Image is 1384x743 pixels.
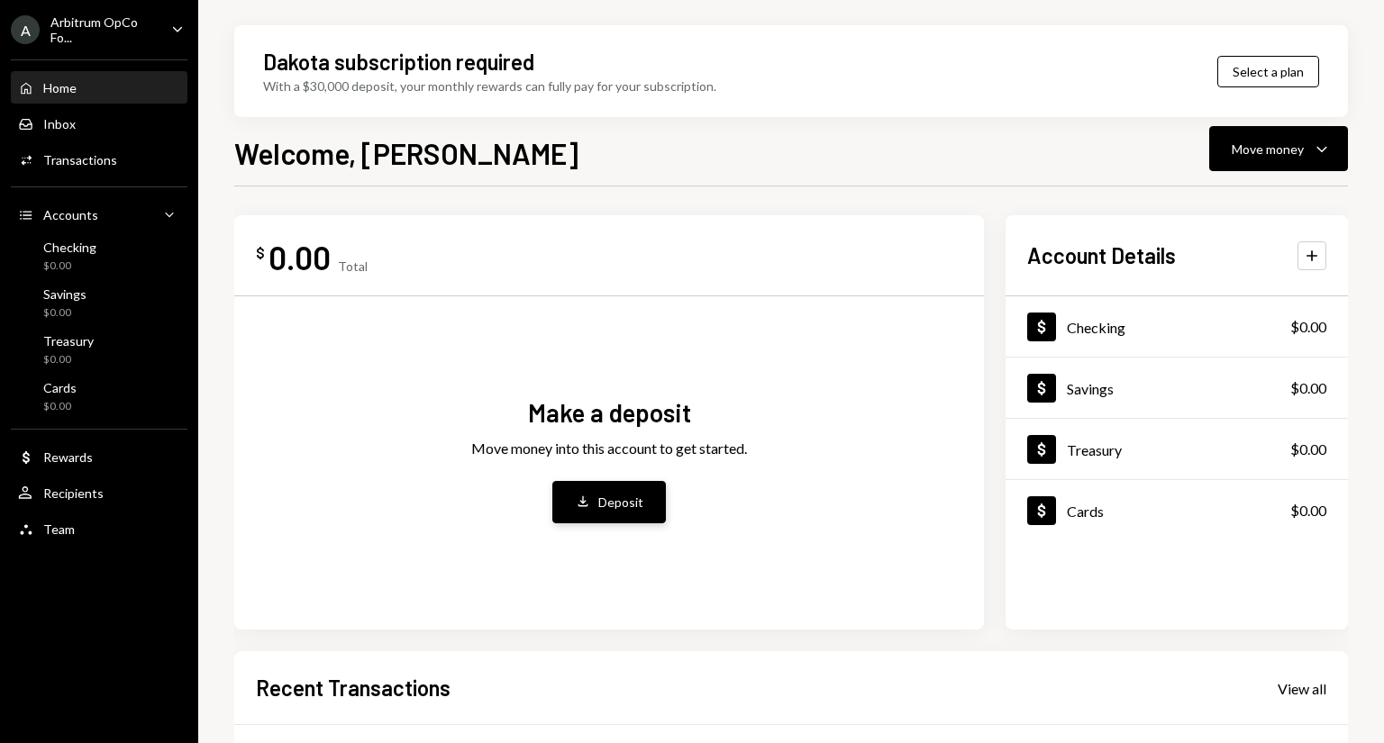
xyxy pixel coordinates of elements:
[1027,240,1176,270] h2: Account Details
[471,438,747,459] div: Move money into this account to get started.
[11,107,187,140] a: Inbox
[1006,358,1348,418] a: Savings$0.00
[1232,140,1304,159] div: Move money
[1006,419,1348,479] a: Treasury$0.00
[234,135,578,171] h1: Welcome, [PERSON_NAME]
[43,449,93,465] div: Rewards
[598,493,643,512] div: Deposit
[11,71,187,104] a: Home
[256,244,265,262] div: $
[1067,319,1125,336] div: Checking
[43,521,75,537] div: Team
[1290,377,1326,399] div: $0.00
[269,237,331,277] div: 0.00
[11,375,187,418] a: Cards$0.00
[256,673,451,702] h2: Recent Transactions
[263,77,716,95] div: With a $30,000 deposit, your monthly rewards can fully pay for your subscription.
[43,152,117,168] div: Transactions
[1209,126,1348,171] button: Move money
[43,380,77,395] div: Cards
[1290,439,1326,460] div: $0.00
[11,234,187,277] a: Checking$0.00
[1067,441,1122,458] div: Treasury
[43,207,98,222] div: Accounts
[43,80,77,95] div: Home
[528,395,691,430] div: Make a deposit
[1278,680,1326,698] div: View all
[1067,380,1114,397] div: Savings
[43,240,96,255] div: Checking
[11,476,187,509] a: Recipients
[338,258,368,274] div: Total
[1278,678,1326,698] a: View all
[11,440,187,473] a: Rewards
[263,47,534,77] div: Dakota subscription required
[43,485,104,501] div: Recipients
[11,328,187,371] a: Treasury$0.00
[1217,56,1319,87] button: Select a plan
[1006,296,1348,357] a: Checking$0.00
[1290,316,1326,338] div: $0.00
[11,198,187,231] a: Accounts
[43,116,76,131] div: Inbox
[43,333,94,349] div: Treasury
[43,399,77,414] div: $0.00
[43,286,86,302] div: Savings
[11,15,40,44] div: A
[50,14,157,45] div: Arbitrum OpCo Fo...
[1006,480,1348,540] a: Cards$0.00
[43,305,86,321] div: $0.00
[11,281,187,324] a: Savings$0.00
[11,143,187,176] a: Transactions
[552,481,666,523] button: Deposit
[11,512,187,545] a: Team
[1067,503,1104,520] div: Cards
[43,352,94,367] div: $0.00
[1290,500,1326,521] div: $0.00
[43,258,96,274] div: $0.00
